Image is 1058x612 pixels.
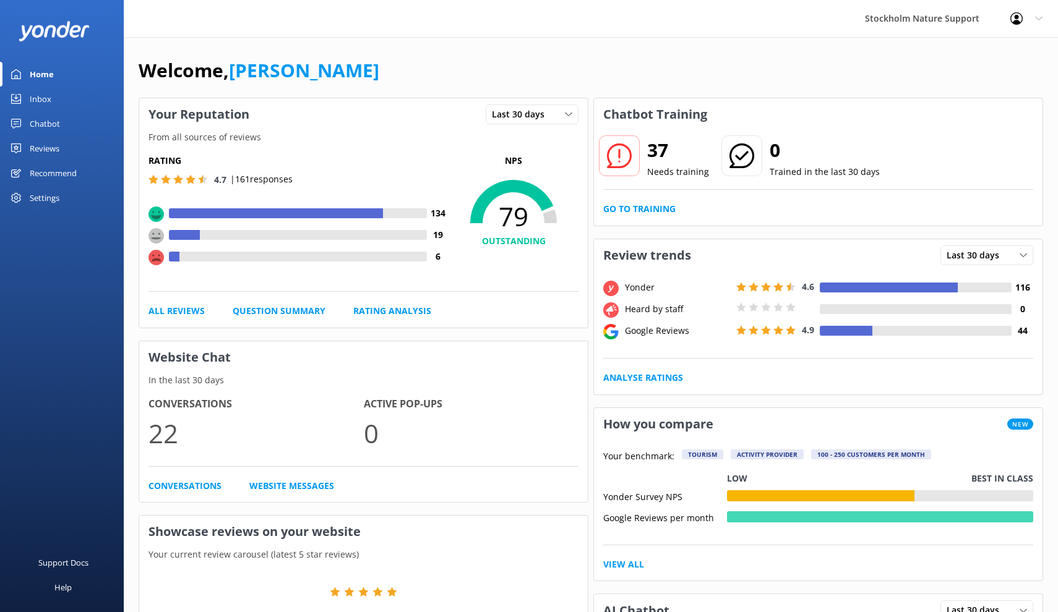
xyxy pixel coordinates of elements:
p: Trained in the last 30 days [770,165,880,179]
a: Question Summary [233,304,325,318]
span: 4.7 [214,174,226,185]
p: Your current review carousel (latest 5 star reviews) [139,548,588,561]
h3: Review trends [594,239,700,271]
a: Go to Training [603,202,676,216]
p: Needs training [647,165,709,179]
p: Your benchmark: [603,449,674,464]
a: Website Messages [249,479,334,493]
span: 4.6 [802,281,814,292]
h2: 0 [770,135,880,165]
h4: 6 [427,250,449,263]
p: 22 [148,412,364,454]
h4: OUTSTANDING [449,234,578,248]
div: Inbox [30,87,51,111]
div: Heard by staff [622,302,733,316]
p: NPS [449,154,578,168]
h5: Rating [148,154,449,168]
div: Settings [30,185,59,210]
h4: 44 [1012,324,1033,338]
div: Google Reviews [622,324,733,338]
p: From all sources of reviews [139,130,588,144]
h1: Welcome, [139,56,379,85]
a: Analyse Ratings [603,371,683,385]
a: Rating Analysis [353,304,431,318]
h3: Website Chat [139,341,588,373]
span: Last 30 days [947,249,1007,262]
span: 79 [449,201,578,232]
h4: Conversations [148,396,364,412]
h2: 37 [647,135,709,165]
span: Last 30 days [492,108,552,121]
div: Google Reviews per month [603,511,727,522]
div: Home [30,62,54,87]
h4: 116 [1012,281,1033,294]
h3: Your Reputation [139,98,259,130]
span: New [1007,419,1033,430]
p: Low [727,472,747,485]
h3: Chatbot Training [594,98,716,130]
h3: Showcase reviews on your website [139,516,588,548]
h4: 134 [427,206,449,220]
div: Help [54,575,72,600]
h4: Active Pop-ups [364,396,579,412]
div: Chatbot [30,111,60,136]
div: Recommend [30,161,77,185]
h3: How you compare [594,408,723,440]
a: Conversations [148,479,221,493]
span: 4.9 [802,324,814,336]
img: yonder-white-logo.png [19,21,90,41]
p: In the last 30 days [139,373,588,387]
div: Reviews [30,136,59,161]
div: 100 - 250 customers per month [811,449,931,459]
a: [PERSON_NAME] [229,57,379,83]
div: Support Docs [38,550,88,575]
div: Tourism [682,449,723,459]
p: 0 [364,412,579,454]
p: | 161 responses [230,172,293,186]
a: All Reviews [148,304,205,318]
a: View All [603,558,644,571]
h4: 19 [427,228,449,242]
div: Yonder [622,281,733,294]
p: Best in class [971,472,1033,485]
div: Activity Provider [731,449,804,459]
h4: 0 [1012,302,1033,316]
div: Yonder Survey NPS [603,490,727,501]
